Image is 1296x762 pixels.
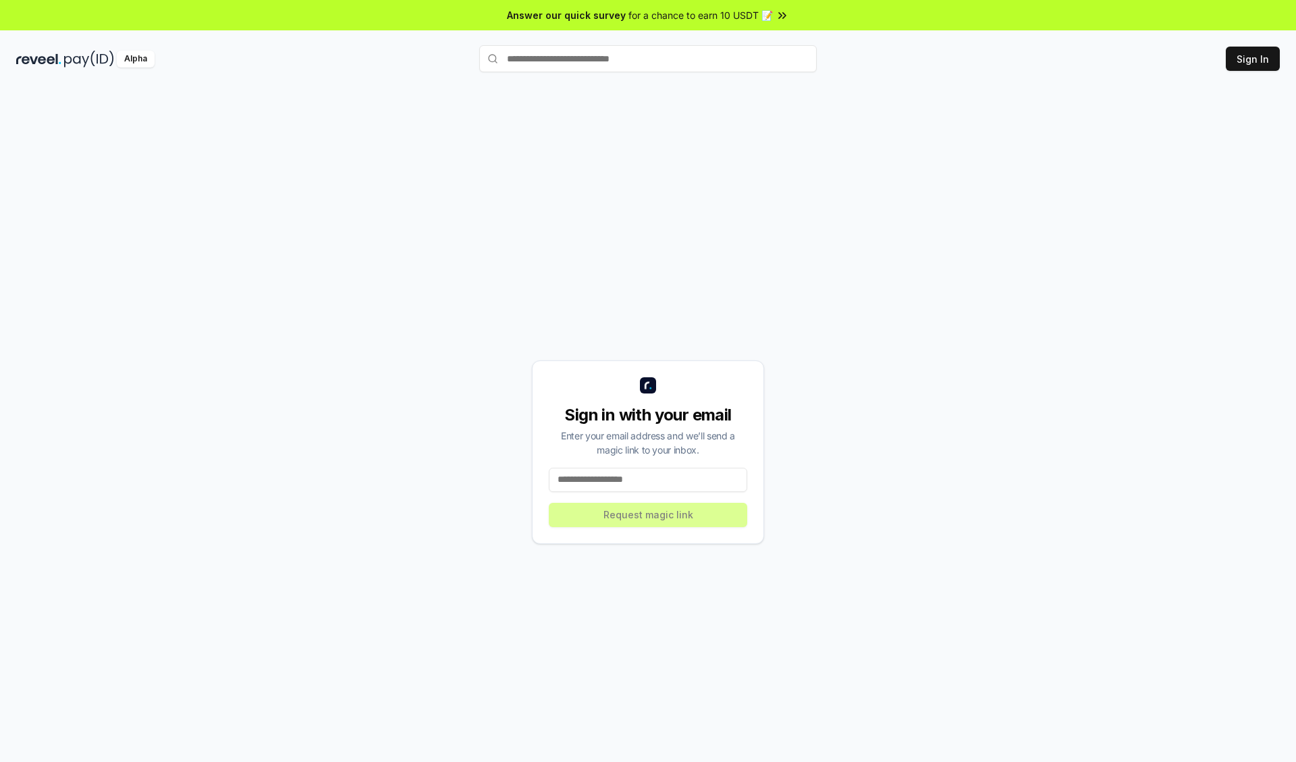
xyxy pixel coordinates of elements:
button: Sign In [1226,47,1280,71]
div: Alpha [117,51,155,67]
div: Sign in with your email [549,404,747,426]
span: for a chance to earn 10 USDT 📝 [628,8,773,22]
img: reveel_dark [16,51,61,67]
span: Answer our quick survey [507,8,626,22]
div: Enter your email address and we’ll send a magic link to your inbox. [549,429,747,457]
img: pay_id [64,51,114,67]
img: logo_small [640,377,656,393]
